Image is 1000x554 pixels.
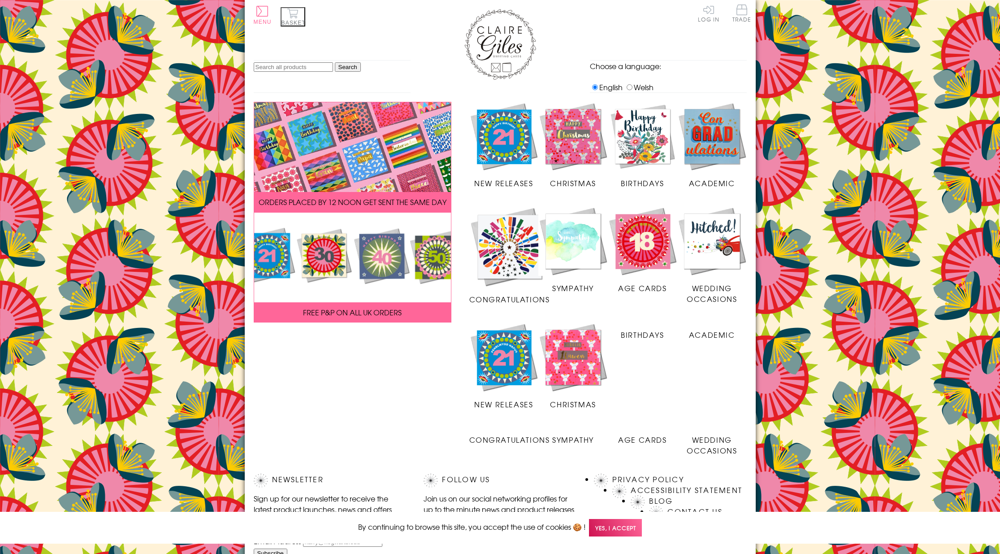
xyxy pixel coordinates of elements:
label: Welsh [624,82,654,92]
a: Sympathy [538,206,608,293]
span: Sympathy [552,283,594,293]
a: Academic [677,102,747,189]
input: Search [335,62,361,72]
p: Choose a language: [590,61,747,71]
span: New Releases [474,178,533,188]
img: Claire Giles Greetings Cards [464,9,536,80]
span: FREE P&P ON ALL UK ORDERS [303,307,402,318]
a: New Releases [469,323,539,410]
span: Academic [689,178,735,188]
a: Congratulations [469,427,550,445]
span: Congratulations [469,434,550,445]
a: Privacy Policy [612,474,684,484]
a: Christmas [538,323,608,410]
span: Academic [689,329,735,340]
span: Menu [254,19,272,25]
span: Christmas [550,399,596,410]
a: Blog [649,495,673,506]
label: English [590,82,623,92]
input: English [592,84,598,90]
button: Menu [254,6,272,25]
a: Wedding Occasions [677,206,747,304]
span: Congratulations [469,294,550,305]
a: Accessibility Statement [631,484,742,495]
a: Christmas [538,102,608,189]
span: Birthdays [621,329,664,340]
a: New Releases [469,102,539,189]
span: New Releases [474,399,533,410]
a: Academic [677,323,747,340]
span: Wedding Occasions [687,283,737,304]
span: Sympathy [552,434,594,445]
span: Age Cards [618,434,667,445]
a: Log In [698,4,719,22]
span: Yes, I accept [589,519,642,537]
input: Search all products [254,62,333,72]
a: Trade [732,4,751,24]
a: Age Cards [608,206,677,293]
span: ORDERS PLACED BY 12 NOON GET SENT THE SAME DAY [259,196,446,207]
h2: Follow Us [424,474,576,487]
input: Welsh [627,84,632,90]
span: Age Cards [618,283,667,293]
a: Age Cards [608,427,677,445]
span: Birthdays [621,178,664,188]
button: Basket [281,7,305,26]
p: Sign up for our newsletter to receive the latest product launches, news and offers directly to yo... [254,493,406,525]
h2: Newsletter [254,474,406,487]
p: Join us on our social networking profiles for up to the minute news and product releases the mome... [424,493,576,525]
a: Birthdays [608,102,677,189]
a: Congratulations [469,206,550,305]
span: Trade [732,4,751,22]
a: Contact Us [667,506,722,517]
span: Christmas [550,178,596,188]
a: Wedding Occasions [677,427,747,456]
span: Wedding Occasions [687,434,737,456]
a: Birthdays [608,323,677,340]
a: Sympathy [538,427,608,445]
